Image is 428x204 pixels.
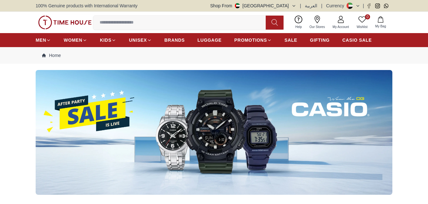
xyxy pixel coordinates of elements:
[36,47,392,64] nav: Breadcrumb
[129,34,151,46] a: UNISEX
[284,37,297,43] span: SALE
[129,37,147,43] span: UNISEX
[293,25,305,29] span: Help
[235,3,240,8] img: United Arab Emirates
[64,34,87,46] a: WOMEN
[100,34,116,46] a: KIDS
[353,14,371,31] a: 0Wishlist
[210,3,296,9] button: Shop From[GEOGRAPHIC_DATA]
[198,37,222,43] span: LUGGAGE
[284,34,297,46] a: SALE
[306,14,329,31] a: Our Stores
[367,4,371,8] a: Facebook
[321,3,322,9] span: |
[354,25,370,29] span: Wishlist
[36,34,51,46] a: MEN
[234,34,272,46] a: PROMOTIONS
[371,15,390,30] button: My Bag
[365,14,370,19] span: 0
[305,3,317,9] button: العربية
[310,37,330,43] span: GIFTING
[300,3,301,9] span: |
[42,52,61,59] a: Home
[234,37,267,43] span: PROMOTIONS
[310,34,330,46] a: GIFTING
[165,34,185,46] a: BRANDS
[342,34,372,46] a: CASIO SALE
[326,3,347,9] div: Currency
[198,34,222,46] a: LUGGAGE
[36,3,137,9] span: 100% Genuine products with International Warranty
[342,37,372,43] span: CASIO SALE
[363,3,364,9] span: |
[36,70,392,195] img: ...
[384,4,389,8] a: Whatsapp
[307,25,327,29] span: Our Stores
[291,14,306,31] a: Help
[373,24,389,29] span: My Bag
[36,37,46,43] span: MEN
[375,4,380,8] a: Instagram
[165,37,185,43] span: BRANDS
[38,16,92,29] img: ...
[330,25,352,29] span: My Account
[64,37,82,43] span: WOMEN
[100,37,111,43] span: KIDS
